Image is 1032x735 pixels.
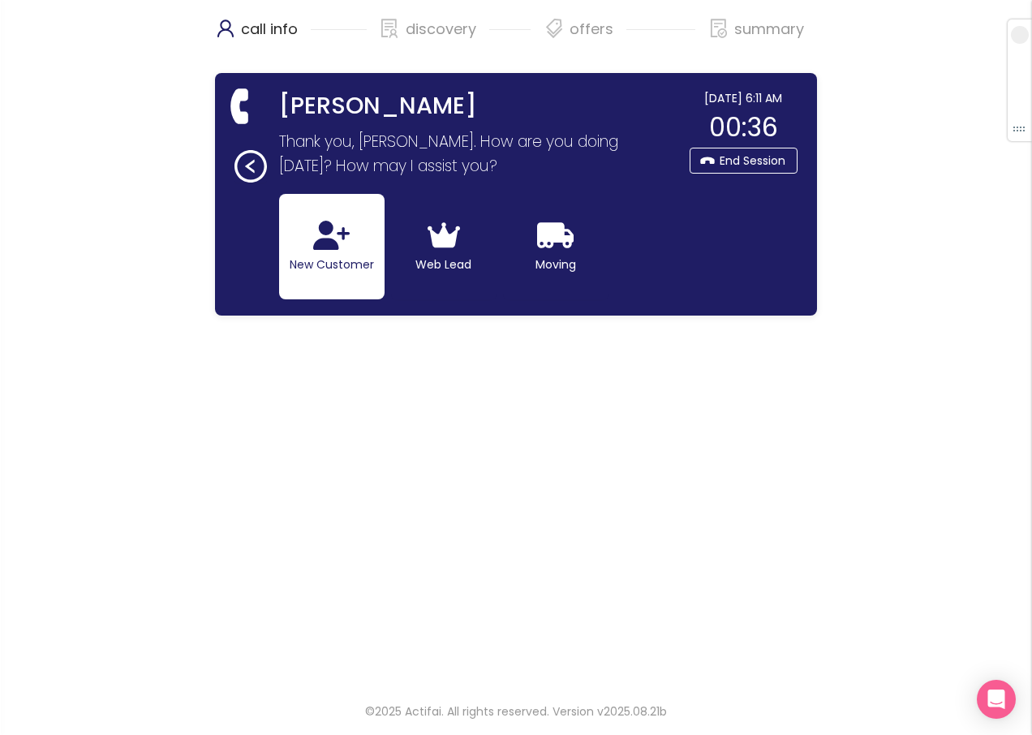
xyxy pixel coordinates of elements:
div: Open Intercom Messenger [977,680,1016,719]
p: discovery [406,16,476,42]
div: call info [215,16,367,57]
div: 00:36 [690,107,798,148]
p: offers [570,16,613,42]
div: discovery [380,16,531,57]
span: user [216,19,235,38]
span: tags [544,19,564,38]
div: summary [708,16,804,57]
button: Web Lead [391,194,497,299]
div: [DATE] 6:11 AM [690,89,798,107]
button: New Customer [279,194,385,299]
button: End Session [690,148,798,174]
span: phone [225,89,259,123]
div: offers [544,16,695,57]
p: summary [734,16,804,42]
span: solution [380,19,399,38]
span: file-done [709,19,729,38]
strong: [PERSON_NAME] [279,89,477,123]
button: Moving [503,194,608,299]
p: Thank you, [PERSON_NAME]. How are you doing [DATE]? How may I assist you? [279,130,668,178]
p: call info [241,16,298,42]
